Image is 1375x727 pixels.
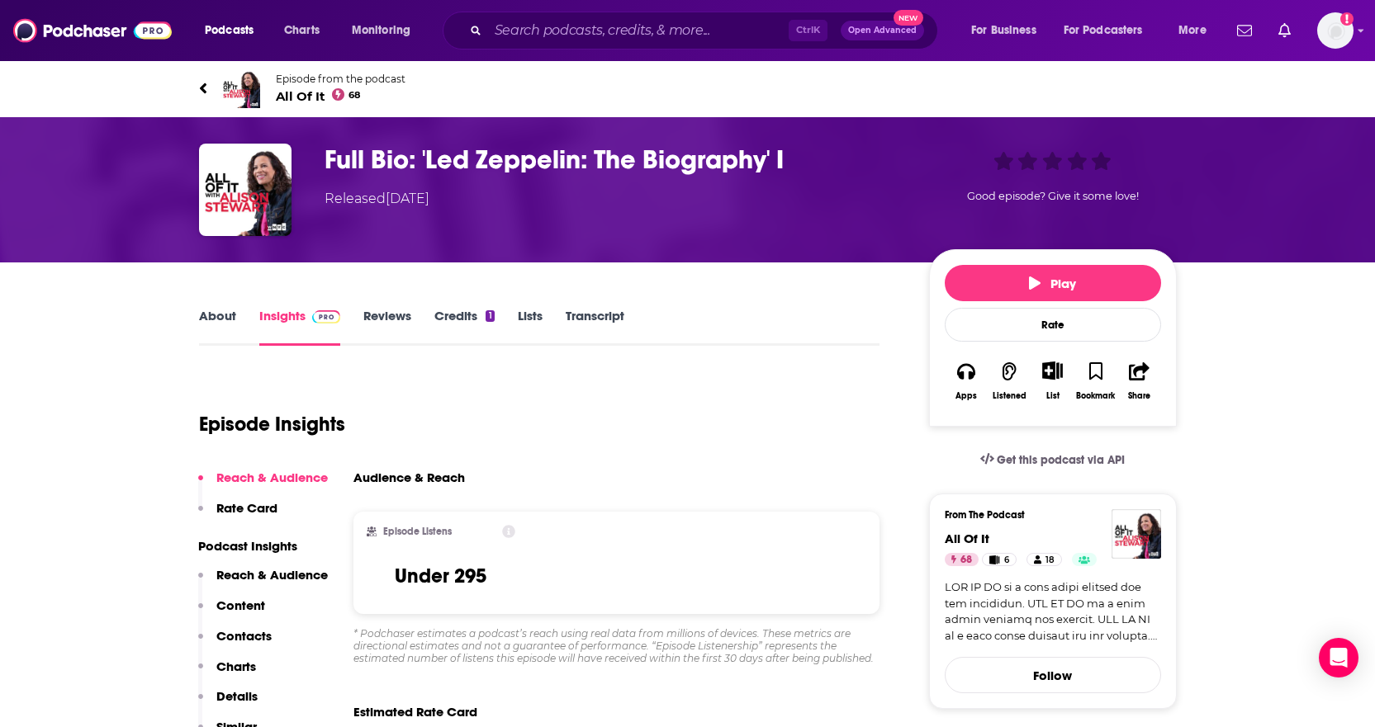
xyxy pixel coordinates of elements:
[1319,638,1358,677] div: Open Intercom Messenger
[1004,552,1009,569] span: 6
[945,265,1161,301] button: Play
[220,68,260,108] img: All Of It
[216,659,256,674] p: Charts
[945,308,1161,342] div: Rate
[198,470,328,500] button: Reach & Audience
[945,579,1161,644] a: LOR IP DO si a cons adipi elitsed doe tem incididun. UTL ET DO ma a enim admin veniamq nos exerci...
[199,412,345,437] h1: Episode Insights
[216,500,277,516] p: Rate Card
[216,597,265,613] p: Content
[199,144,292,236] img: Full Bio: 'Led Zeppelin: The Biography' I
[353,627,880,664] div: * Podchaser estimates a podcast’s reach using real data from millions of devices. These metrics a...
[1340,12,1354,26] svg: Add a profile image
[486,310,494,322] div: 1
[198,538,328,554] p: Podcast Insights
[458,12,954,50] div: Search podcasts, credits, & more...
[198,597,265,628] button: Content
[988,351,1031,411] button: Listened
[1074,351,1117,411] button: Bookmark
[198,567,328,597] button: Reach & Audience
[945,553,979,566] a: 68
[216,470,328,485] p: Reach & Audience
[789,20,827,41] span: Ctrl K
[1031,351,1074,411] div: Show More ButtonList
[363,308,411,346] a: Reviews
[198,628,272,659] button: Contacts
[216,688,258,704] p: Details
[198,688,258,719] button: Details
[205,19,254,42] span: Podcasts
[488,17,789,44] input: Search podcasts, credits, & more...
[1317,12,1354,49] img: User Profile
[352,19,410,42] span: Monitoring
[312,310,341,323] img: Podchaser Pro
[955,391,977,401] div: Apps
[566,308,624,346] a: Transcript
[1076,391,1115,401] div: Bookmark
[841,21,924,40] button: Open AdvancedNew
[395,564,486,588] h3: Under 295
[325,189,429,209] div: Released [DATE]
[967,440,1139,480] a: Get this podcast via API
[13,15,172,46] img: Podchaser - Follow, Share and Rate Podcasts
[284,19,320,42] span: Charts
[960,17,1057,44] button: open menu
[434,308,494,346] a: Credits1
[216,567,328,583] p: Reach & Audience
[1128,391,1150,401] div: Share
[518,308,543,346] a: Lists
[193,17,275,44] button: open menu
[967,190,1139,202] span: Good episode? Give it some love!
[848,26,917,35] span: Open Advanced
[259,308,341,346] a: InsightsPodchaser Pro
[1045,552,1055,569] span: 18
[1064,19,1143,42] span: For Podcasters
[993,391,1027,401] div: Listened
[1272,17,1297,45] a: Show notifications dropdown
[198,659,256,689] button: Charts
[1317,12,1354,49] button: Show profile menu
[945,509,1148,521] h3: From The Podcast
[276,88,405,104] span: All Of It
[383,526,452,537] h2: Episode Listens
[199,68,1177,108] a: All Of ItEpisode from the podcastAll Of It68
[199,308,236,346] a: About
[273,17,330,44] a: Charts
[353,704,477,720] span: Estimated Rate Card
[1112,509,1161,559] img: All Of It
[982,553,1016,566] a: 6
[216,628,272,644] p: Contacts
[1027,553,1062,566] a: 18
[945,351,988,411] button: Apps
[1046,390,1060,401] div: List
[1167,17,1227,44] button: open menu
[945,657,1161,693] button: Follow
[1230,17,1259,45] a: Show notifications dropdown
[1117,351,1160,411] button: Share
[1053,17,1167,44] button: open menu
[971,19,1036,42] span: For Business
[276,73,405,85] span: Episode from the podcast
[1317,12,1354,49] span: Logged in as AtriaBooks
[353,470,465,485] h3: Audience & Reach
[960,552,972,569] span: 68
[198,500,277,531] button: Rate Card
[348,92,360,99] span: 68
[1178,19,1207,42] span: More
[325,144,903,176] h3: Full Bio: 'Led Zeppelin: The Biography' I
[997,453,1125,467] span: Get this podcast via API
[1029,276,1076,291] span: Play
[894,10,923,26] span: New
[945,531,989,546] a: All Of It
[1036,361,1069,380] button: Show More Button
[340,17,432,44] button: open menu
